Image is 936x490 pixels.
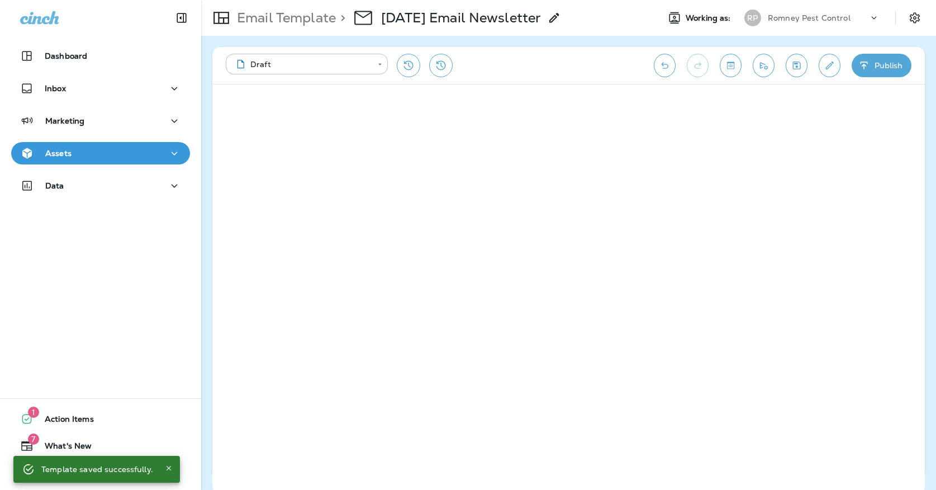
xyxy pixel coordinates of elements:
p: Marketing [45,116,84,125]
button: Save [786,54,807,77]
p: Assets [45,149,72,158]
span: 7 [28,434,39,445]
button: Dashboard [11,45,190,67]
button: Collapse Sidebar [166,7,197,29]
button: Inbox [11,77,190,100]
span: Working as: [686,13,733,23]
div: Draft [234,59,370,70]
button: Edit details [819,54,840,77]
button: Toggle preview [720,54,742,77]
button: Undo [654,54,676,77]
button: Marketing [11,110,190,132]
p: Email Template [232,10,336,26]
span: What's New [34,441,92,455]
div: RP [744,10,761,26]
button: 7What's New [11,435,190,457]
button: Data [11,175,190,197]
span: Action Items [34,414,94,428]
div: October '25 Email Newsletter [381,10,541,26]
p: Inbox [45,84,66,93]
button: Assets [11,142,190,164]
button: Settings [905,8,925,28]
div: Template saved successfully. [41,459,153,479]
p: > [336,10,345,26]
p: Data [45,181,64,190]
button: View Changelog [429,54,453,77]
button: Send test email [753,54,775,77]
button: 1Action Items [11,408,190,430]
button: Publish [852,54,911,77]
p: Romney Pest Control [768,13,851,22]
p: [DATE] Email Newsletter [381,10,541,26]
span: 1 [28,407,39,418]
button: Close [162,461,175,475]
button: Restore from previous version [397,54,420,77]
button: Support [11,461,190,484]
p: Dashboard [45,51,87,60]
